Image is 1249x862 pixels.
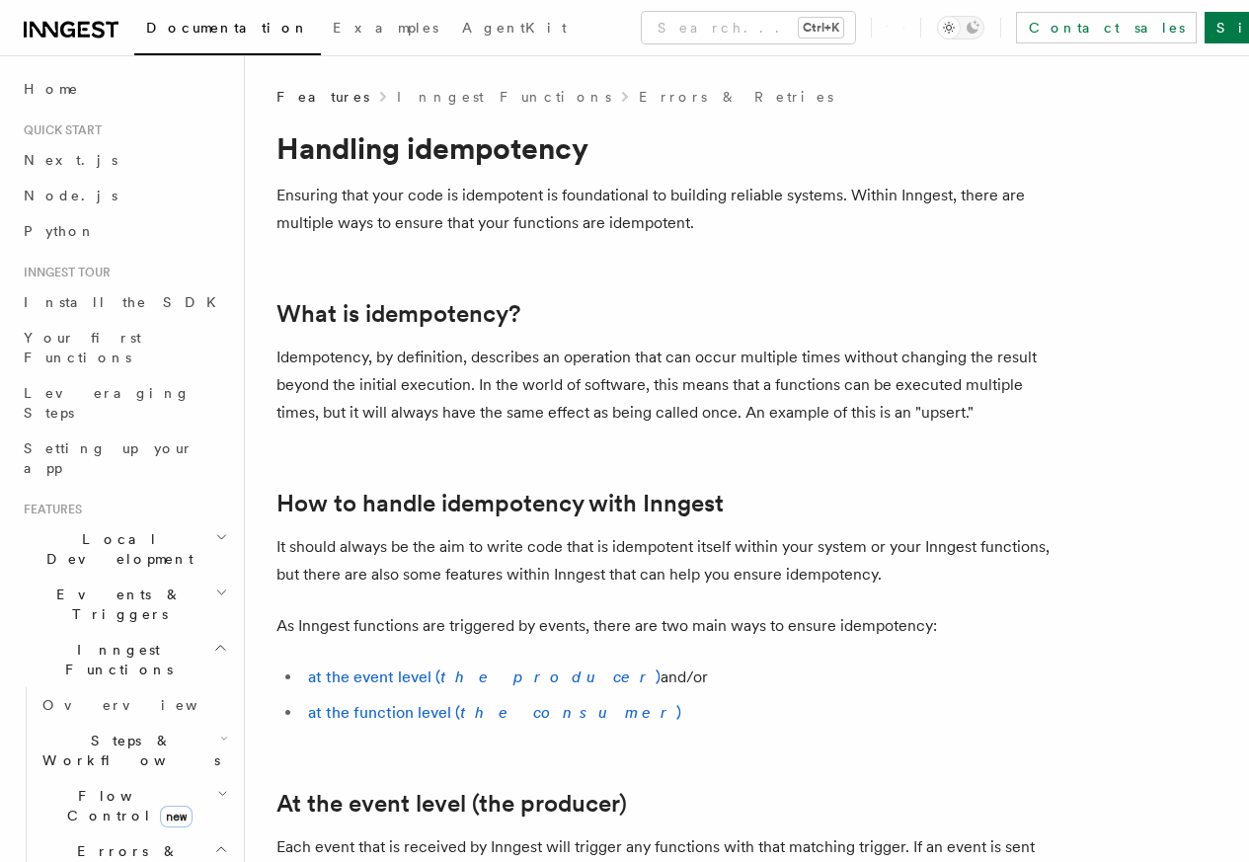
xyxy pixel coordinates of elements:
em: the producer [440,667,656,686]
a: at the function level (the consumer) [308,703,681,722]
a: Node.js [16,178,232,213]
span: Leveraging Steps [24,385,191,421]
a: Install the SDK [16,284,232,320]
p: As Inngest functions are triggered by events, there are two main ways to ensure idempotency: [276,612,1066,640]
span: Local Development [16,529,215,569]
span: Inngest Functions [16,640,213,679]
span: Documentation [146,20,309,36]
span: new [160,806,193,827]
span: Install the SDK [24,294,228,310]
span: Node.js [24,188,117,203]
a: Inngest Functions [397,87,611,107]
span: Setting up your app [24,440,194,476]
span: Features [16,502,82,517]
a: Your first Functions [16,320,232,375]
button: Flow Controlnew [35,778,232,833]
a: Errors & Retries [639,87,833,107]
em: the consumer [460,703,676,722]
span: Examples [333,20,438,36]
p: It should always be the aim to write code that is idempotent itself within your system or your In... [276,533,1066,588]
button: Events & Triggers [16,577,232,632]
button: Search...Ctrl+K [642,12,855,43]
kbd: Ctrl+K [799,18,843,38]
a: at the event level (the producer) [308,667,661,686]
a: Home [16,71,232,107]
li: and/or [302,664,1066,691]
a: Contact sales [1016,12,1197,43]
a: Documentation [134,6,321,55]
a: AgentKit [450,6,579,53]
span: Steps & Workflows [35,731,220,770]
a: Examples [321,6,450,53]
button: Steps & Workflows [35,723,232,778]
p: Idempotency, by definition, describes an operation that can occur multiple times without changing... [276,344,1066,427]
p: Ensuring that your code is idempotent is foundational to building reliable systems. Within Innges... [276,182,1066,237]
a: How to handle idempotency with Inngest [276,490,724,517]
button: Inngest Functions [16,632,232,687]
span: Your first Functions [24,330,141,365]
span: Overview [42,697,246,713]
span: Quick start [16,122,102,138]
span: Inngest tour [16,265,111,280]
span: Features [276,87,369,107]
a: Python [16,213,232,249]
a: Next.js [16,142,232,178]
span: AgentKit [462,20,567,36]
span: Python [24,223,96,239]
a: Leveraging Steps [16,375,232,431]
span: Next.js [24,152,117,168]
span: Home [24,79,79,99]
button: Toggle dark mode [937,16,984,39]
a: At the event level (the producer) [276,790,627,818]
span: Events & Triggers [16,585,215,624]
button: Local Development [16,521,232,577]
span: Flow Control [35,786,217,825]
a: What is idempotency? [276,300,520,328]
h1: Handling idempotency [276,130,1066,166]
a: Overview [35,687,232,723]
a: Setting up your app [16,431,232,486]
